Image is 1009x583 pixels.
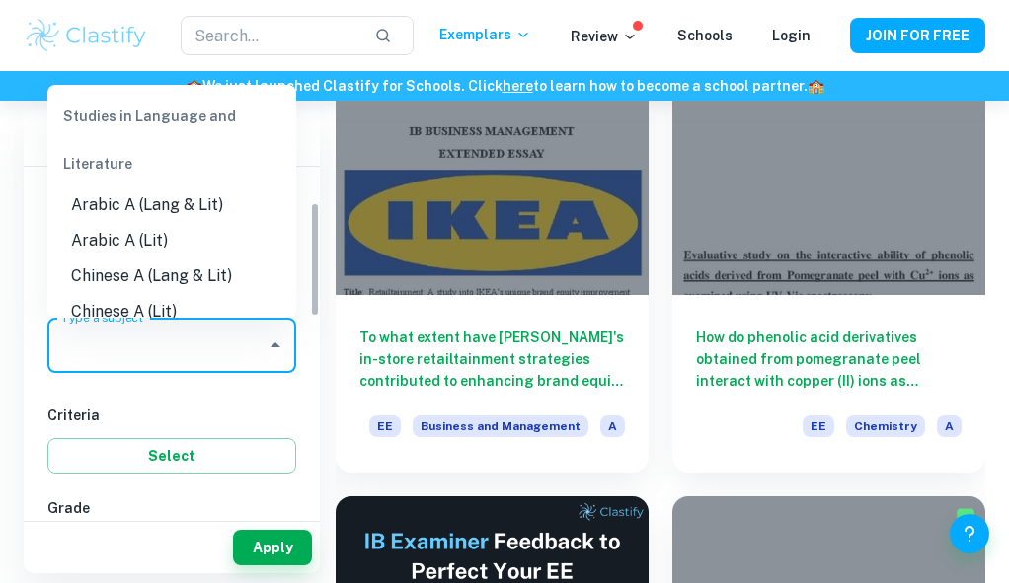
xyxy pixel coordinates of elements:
span: 🏫 [808,78,824,94]
div: Studies in Language and Literature [47,93,296,187]
h6: Grade [47,497,296,519]
h6: To what extent have [PERSON_NAME]'s in-store retailtainment strategies contributed to enhancing b... [359,327,625,392]
h6: How do phenolic acid derivatives obtained from pomegranate peel interact with copper (II) ions as... [696,327,962,392]
h6: Criteria [47,404,296,426]
span: A [600,415,625,437]
a: Schools [677,28,733,43]
a: To what extent have [PERSON_NAME]'s in-store retailtainment strategies contributed to enhancing b... [336,60,649,473]
span: 🏫 [186,78,202,94]
li: Arabic A (Lit) [47,223,296,258]
span: Business and Management [413,415,588,437]
h6: Filter exemplars [24,110,320,166]
li: Chinese A (Lit) [47,294,296,329]
p: Exemplars [439,24,531,45]
img: Marked [956,506,975,526]
span: A [937,415,962,437]
button: Apply [233,530,312,565]
span: Chemistry [846,415,925,437]
button: JOIN FOR FREE [850,18,985,53]
li: Chinese A (Lang & Lit) [47,258,296,294]
p: Review [571,26,638,47]
a: How do phenolic acid derivatives obtained from pomegranate peel interact with copper (II) ions as... [672,60,985,473]
span: EE [803,415,834,437]
span: EE [369,415,401,437]
input: Search... [181,16,358,55]
button: Close [262,331,289,359]
li: Arabic A (Lang & Lit) [47,187,296,223]
button: Select [47,438,296,474]
button: Help and Feedback [950,514,989,553]
h6: We just launched Clastify for Schools. Click to learn how to become a school partner. [4,75,1005,97]
a: Login [772,28,811,43]
img: Clastify logo [24,16,149,55]
a: here [503,78,533,94]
